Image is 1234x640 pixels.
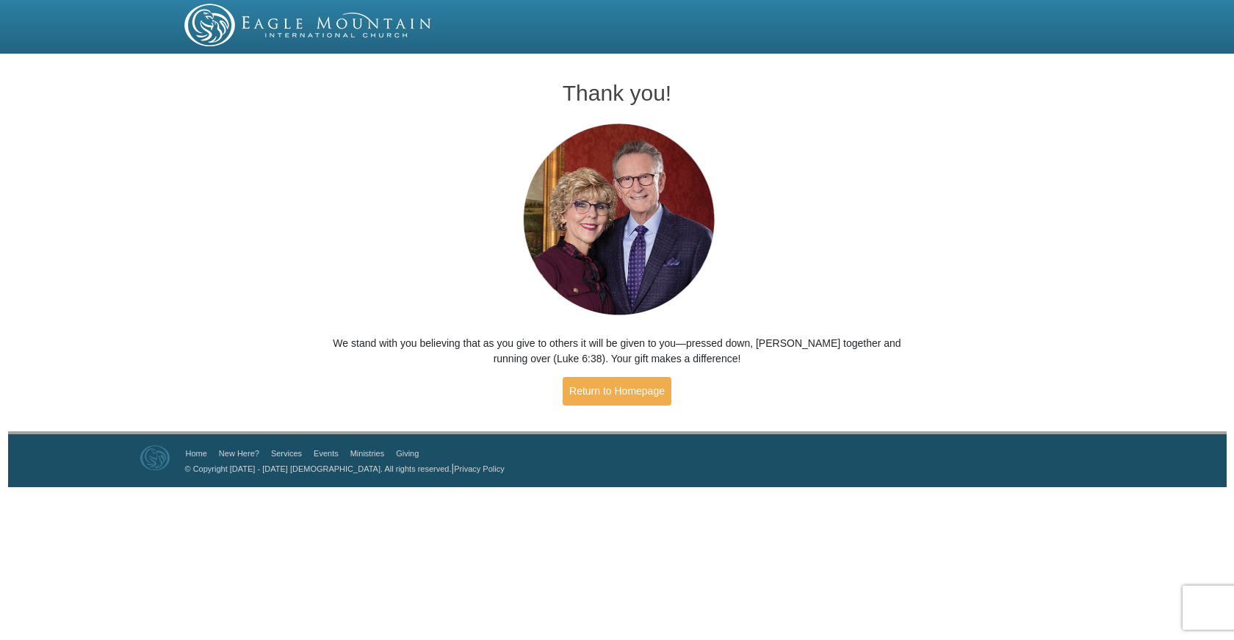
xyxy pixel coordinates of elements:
[314,449,339,458] a: Events
[509,119,726,321] img: Pastors George and Terri Pearsons
[140,445,170,470] img: Eagle Mountain International Church
[563,377,671,406] a: Return to Homepage
[317,81,918,105] h1: Thank you!
[219,449,259,458] a: New Here?
[184,4,433,46] img: EMIC
[185,464,452,473] a: © Copyright [DATE] - [DATE] [DEMOGRAPHIC_DATA]. All rights reserved.
[180,461,505,476] p: |
[317,336,918,367] p: We stand with you believing that as you give to others it will be given to you—pressed down, [PER...
[396,449,419,458] a: Giving
[454,464,504,473] a: Privacy Policy
[271,449,302,458] a: Services
[186,449,207,458] a: Home
[350,449,384,458] a: Ministries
